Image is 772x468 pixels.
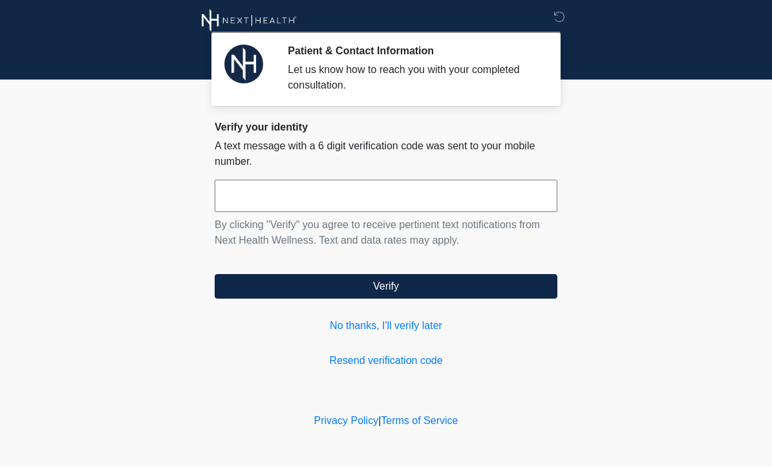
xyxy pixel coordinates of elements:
div: Let us know how to reach you with your completed consultation. [288,63,538,94]
p: By clicking "Verify" you agree to receive pertinent text notifications from Next Health Wellness.... [215,218,557,249]
img: Agent Avatar [224,45,263,84]
h2: Patient & Contact Information [288,45,538,58]
a: | [378,416,381,427]
a: Resend verification code [215,354,557,369]
button: Verify [215,275,557,299]
p: A text message with a 6 digit verification code was sent to your mobile number. [215,139,557,170]
a: No thanks, I'll verify later [215,319,557,334]
a: Terms of Service [381,416,458,427]
img: Next Health Wellness Logo [202,10,297,32]
h2: Verify your identity [215,122,557,134]
a: Privacy Policy [314,416,379,427]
